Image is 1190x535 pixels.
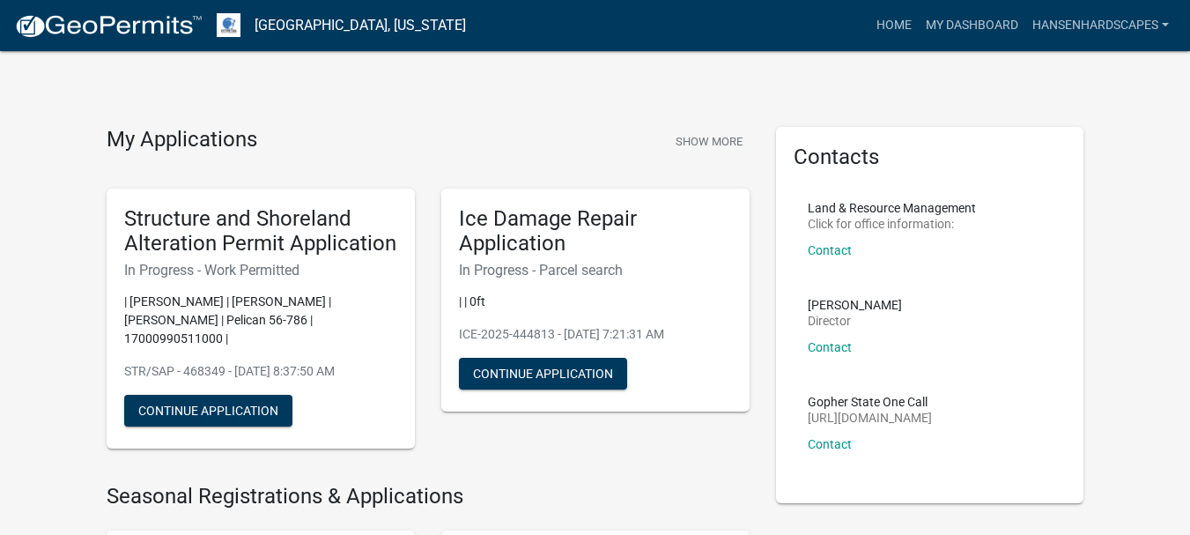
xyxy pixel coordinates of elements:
[255,11,466,41] a: [GEOGRAPHIC_DATA], [US_STATE]
[1025,9,1176,42] a: hansenhardscapes
[107,127,257,153] h4: My Applications
[669,127,750,156] button: Show More
[869,9,919,42] a: Home
[459,358,627,390] button: Continue Application
[124,293,397,348] p: | [PERSON_NAME] | [PERSON_NAME] | [PERSON_NAME] | Pelican 56-786 | 17000990511000 |
[808,340,852,354] a: Contact
[459,325,732,344] p: ICE-2025-444813 - [DATE] 7:21:31 AM
[107,484,750,509] h4: Seasonal Registrations & Applications
[459,262,732,279] h6: In Progress - Parcel search
[124,395,292,427] button: Continue Application
[808,299,902,311] p: [PERSON_NAME]
[124,262,397,279] h6: In Progress - Work Permitted
[217,13,240,37] img: Otter Tail County, Minnesota
[459,293,732,311] p: | | 0ft
[124,362,397,381] p: STR/SAP - 468349 - [DATE] 8:37:50 AM
[808,315,902,327] p: Director
[808,412,932,424] p: [URL][DOMAIN_NAME]
[919,9,1025,42] a: My Dashboard
[124,206,397,257] h5: Structure and Shoreland Alteration Permit Application
[808,396,932,408] p: Gopher State One Call
[808,437,852,451] a: Contact
[794,145,1067,170] h5: Contacts
[808,202,976,214] p: Land & Resource Management
[459,206,732,257] h5: Ice Damage Repair Application
[808,218,976,230] p: Click for office information:
[808,243,852,257] a: Contact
